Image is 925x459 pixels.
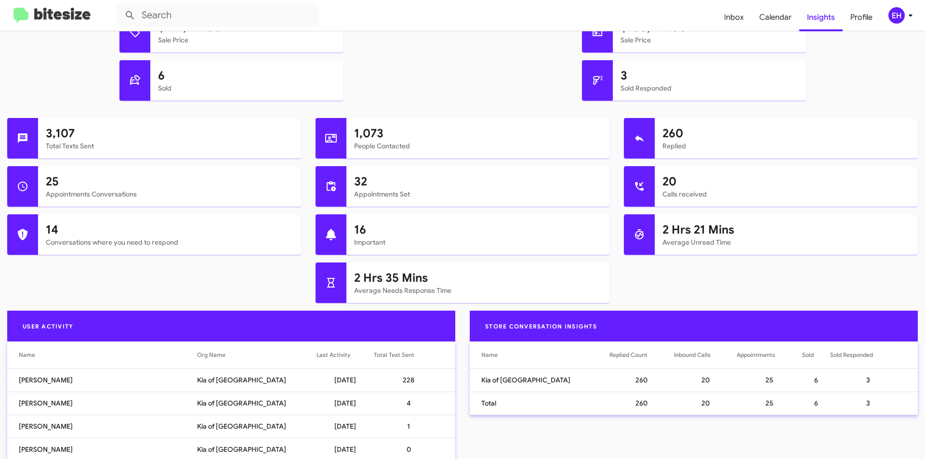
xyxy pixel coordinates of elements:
div: Inbound Calls [674,350,737,360]
h1: 1,073 [354,126,602,141]
h1: 16 [354,222,602,237]
h1: 260 [662,126,910,141]
div: Total Text Sent [374,350,414,360]
div: Name [19,350,35,360]
h1: 2 Hrs 21 Mins [662,222,910,237]
a: Insights [799,3,843,31]
h1: 32 [354,174,602,189]
div: Last Activity [317,350,350,360]
td: 20 [674,392,737,415]
h1: 20 [662,174,910,189]
mat-card-subtitle: Sold [158,83,336,93]
h1: 25 [46,174,293,189]
div: Replied Count [609,350,647,360]
h1: 3,107 [46,126,293,141]
td: 25 [737,368,802,392]
td: 260 [609,392,674,415]
mat-card-subtitle: People Contacted [354,141,602,151]
td: 4 [374,392,455,415]
td: 6 [802,392,830,415]
td: Kia of [GEOGRAPHIC_DATA] [197,392,317,415]
input: Search [117,4,319,27]
mat-card-subtitle: Appointments Set [354,189,602,199]
td: 260 [609,368,674,392]
div: Name [481,350,609,360]
span: User Activity [15,323,81,330]
td: 6 [802,368,830,392]
h1: 3 [621,68,798,83]
td: 3 [830,392,918,415]
mat-card-subtitle: Conversations where you need to respond [46,237,293,247]
h1: 2 Hrs 35 Mins [354,270,602,286]
span: Store Conversation Insights [477,323,605,330]
mat-card-subtitle: Replied [662,141,910,151]
td: [PERSON_NAME] [7,415,197,438]
mat-card-subtitle: Appointments Conversations [46,189,293,199]
div: Appointments [737,350,802,360]
mat-card-subtitle: Sold Responded [621,83,798,93]
h1: 14 [46,222,293,237]
div: EH [888,7,905,24]
div: Replied Count [609,350,674,360]
mat-card-subtitle: Sale Price [158,35,336,45]
mat-card-subtitle: Average Needs Response Time [354,286,602,295]
h1: 6 [158,68,336,83]
a: Calendar [752,3,799,31]
div: Last Activity [317,350,373,360]
td: [DATE] [317,415,373,438]
mat-card-subtitle: Calls received [662,189,910,199]
td: 25 [737,392,802,415]
a: Profile [843,3,880,31]
div: Org Name [197,350,225,360]
div: Inbound Calls [674,350,711,360]
td: Kia of [GEOGRAPHIC_DATA] [197,415,317,438]
mat-card-subtitle: Important [354,237,602,247]
div: Name [481,350,498,360]
td: 1 [374,415,455,438]
mat-card-subtitle: Sale Price [621,35,798,45]
td: [PERSON_NAME] [7,368,197,392]
mat-card-subtitle: Total Texts Sent [46,141,293,151]
div: Org Name [197,350,317,360]
div: Sold [802,350,814,360]
div: Total Text Sent [374,350,444,360]
button: EH [880,7,914,24]
td: Kia of [GEOGRAPHIC_DATA] [470,368,609,392]
td: 20 [674,368,737,392]
mat-card-subtitle: Average Unread Time [662,237,910,247]
div: Appointments [737,350,775,360]
td: Total [470,392,609,415]
div: Name [19,350,197,360]
a: Inbox [716,3,752,31]
td: [DATE] [317,392,373,415]
td: [DATE] [317,368,373,392]
td: [PERSON_NAME] [7,392,197,415]
td: Kia of [GEOGRAPHIC_DATA] [197,368,317,392]
td: 228 [374,368,455,392]
div: Sold Responded [830,350,873,360]
div: Sold [802,350,830,360]
td: 3 [830,368,918,392]
div: Sold Responded [830,350,906,360]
